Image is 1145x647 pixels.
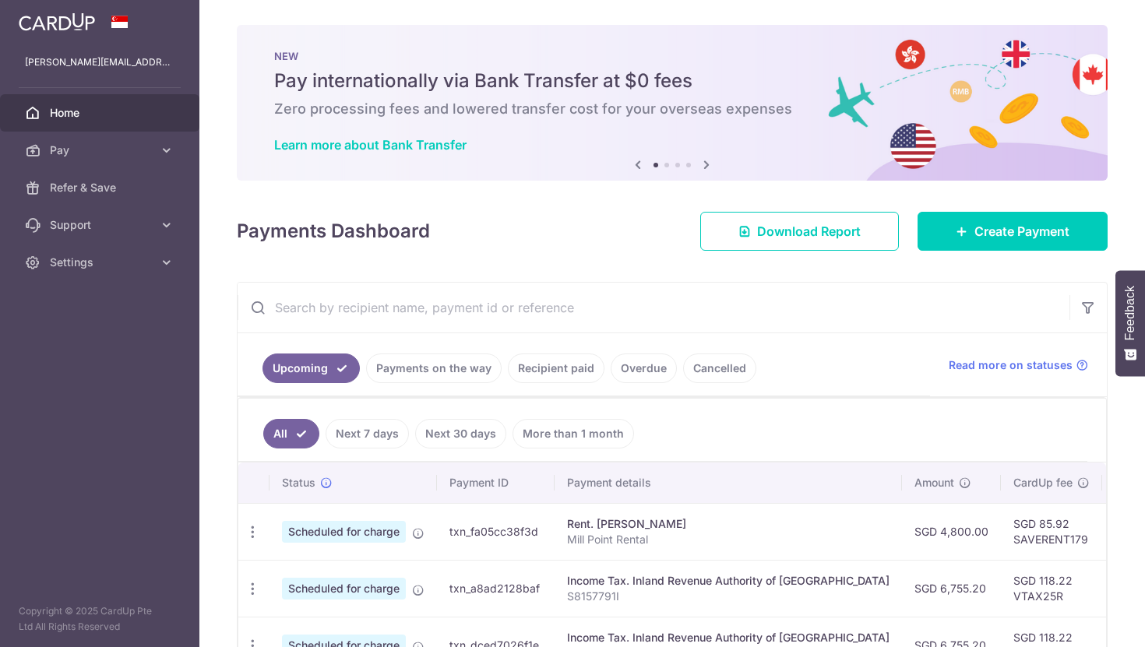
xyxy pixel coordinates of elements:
[974,222,1069,241] span: Create Payment
[567,516,890,532] div: Rent. [PERSON_NAME]
[949,357,1088,373] a: Read more on statuses
[683,353,756,383] a: Cancelled
[274,50,1070,62] p: NEW
[1001,560,1102,617] td: SGD 118.22 VTAX25R
[274,69,1070,93] h5: Pay internationally via Bank Transfer at $0 fees
[918,212,1108,251] a: Create Payment
[237,25,1108,181] img: Bank transfer banner
[366,353,502,383] a: Payments on the way
[902,503,1001,560] td: SGD 4,800.00
[50,255,153,270] span: Settings
[415,419,506,448] a: Next 30 days
[50,180,153,195] span: Refer & Save
[914,475,954,491] span: Amount
[25,55,174,70] p: [PERSON_NAME][EMAIL_ADDRESS][PERSON_NAME][DOMAIN_NAME]
[274,137,467,153] a: Learn more about Bank Transfer
[19,12,95,31] img: CardUp
[508,353,604,383] a: Recipient paid
[437,462,555,503] th: Payment ID
[437,503,555,560] td: txn_fa05cc38f3d
[1115,270,1145,376] button: Feedback - Show survey
[1001,503,1102,560] td: SGD 85.92 SAVERENT179
[50,142,153,158] span: Pay
[282,475,315,491] span: Status
[700,212,899,251] a: Download Report
[902,560,1001,617] td: SGD 6,755.20
[326,419,409,448] a: Next 7 days
[50,217,153,233] span: Support
[949,357,1073,373] span: Read more on statuses
[274,100,1070,118] h6: Zero processing fees and lowered transfer cost for your overseas expenses
[282,578,406,600] span: Scheduled for charge
[1013,475,1073,491] span: CardUp fee
[437,560,555,617] td: txn_a8ad2128baf
[282,521,406,543] span: Scheduled for charge
[50,105,153,121] span: Home
[513,419,634,448] a: More than 1 month
[238,283,1069,332] input: Search by recipient name, payment id or reference
[262,353,360,383] a: Upcoming
[757,222,861,241] span: Download Report
[555,462,902,503] th: Payment details
[611,353,677,383] a: Overdue
[1123,286,1137,340] span: Feedback
[567,532,890,547] p: Mill Point Rental
[567,589,890,604] p: S8157791I
[567,573,890,589] div: Income Tax. Inland Revenue Authority of [GEOGRAPHIC_DATA]
[263,419,319,448] a: All
[237,217,430,245] h4: Payments Dashboard
[567,630,890,645] div: Income Tax. Inland Revenue Authority of [GEOGRAPHIC_DATA]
